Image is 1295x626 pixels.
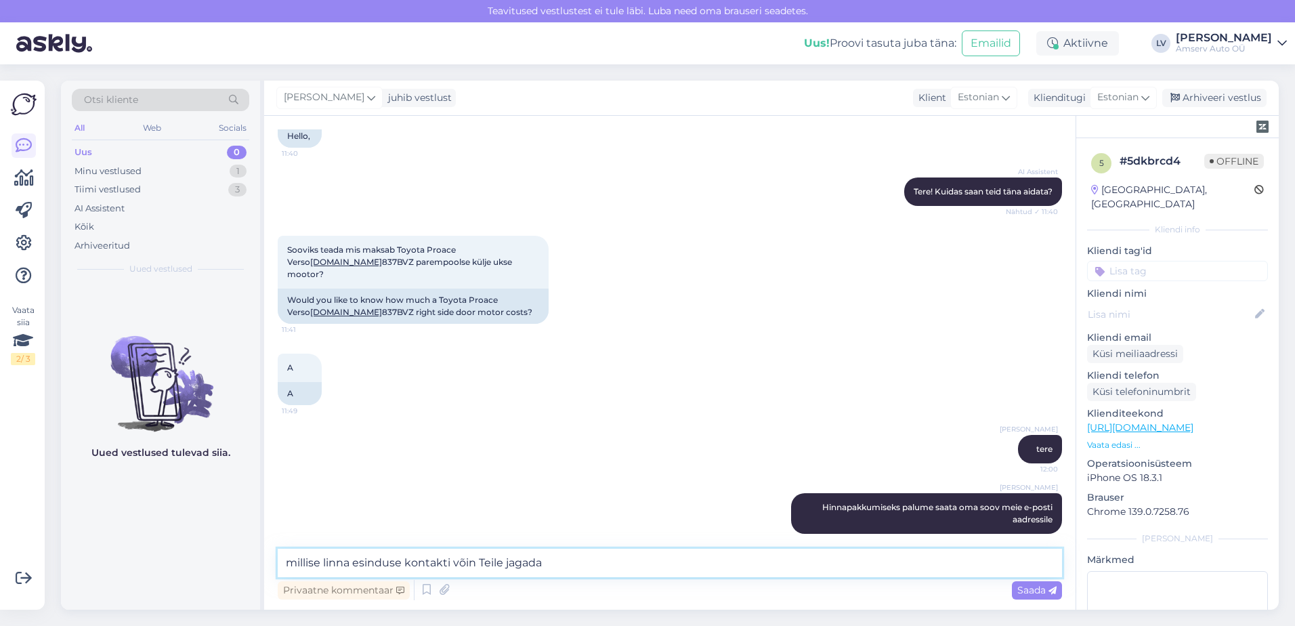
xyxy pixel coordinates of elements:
[1204,154,1264,169] span: Offline
[1099,158,1104,168] span: 5
[958,90,999,105] span: Estonian
[1176,33,1272,43] div: [PERSON_NAME]
[282,406,333,416] span: 11:49
[75,146,92,159] div: Uus
[822,502,1055,524] span: Hinnapakkumiseks palume saata oma soov meie e-posti aadressile
[1176,33,1287,54] a: [PERSON_NAME]Amserv Auto OÜ
[383,91,452,105] div: juhib vestlust
[1036,444,1053,454] span: tere
[1087,439,1268,451] p: Vaata edasi ...
[1162,89,1267,107] div: Arhiveeri vestlus
[1007,535,1058,545] span: 12:01
[278,289,549,324] div: Would you like to know how much a Toyota Proace Verso 837BVZ right side door motor costs?
[1087,383,1196,401] div: Küsi telefoninumbrit
[230,165,247,178] div: 1
[1151,34,1170,53] div: LV
[1097,90,1139,105] span: Estonian
[310,307,382,317] a: [DOMAIN_NAME]
[1087,244,1268,258] p: Kliendi tag'id
[84,93,138,107] span: Otsi kliente
[140,119,164,137] div: Web
[1087,533,1268,545] div: [PERSON_NAME]
[1017,584,1057,596] span: Saada
[1087,345,1183,363] div: Küsi meiliaadressi
[1087,406,1268,421] p: Klienditeekond
[1120,153,1204,169] div: # 5dkbrcd4
[287,362,293,373] span: A
[1087,287,1268,301] p: Kliendi nimi
[278,549,1062,577] textarea: millise linna esinduse kontakti võin Teile jagada
[1087,457,1268,471] p: Operatsioonisüsteem
[11,91,37,117] img: Askly Logo
[278,125,322,148] div: Hello,
[1087,421,1193,434] a: [URL][DOMAIN_NAME]
[1091,183,1254,211] div: [GEOGRAPHIC_DATA], [GEOGRAPHIC_DATA]
[1087,261,1268,281] input: Lisa tag
[1087,491,1268,505] p: Brauser
[310,257,382,267] a: [DOMAIN_NAME]
[962,30,1020,56] button: Emailid
[216,119,249,137] div: Socials
[282,148,333,159] span: 11:40
[804,35,956,51] div: Proovi tasuta juba täna:
[284,90,364,105] span: [PERSON_NAME]
[1087,505,1268,519] p: Chrome 139.0.7258.76
[1087,553,1268,567] p: Märkmed
[1028,91,1086,105] div: Klienditugi
[278,382,322,405] div: A
[287,245,514,279] span: Sooviks teada mis maksab Toyota Proace Verso 837BVZ parempoolse külje ukse mootor?
[1087,224,1268,236] div: Kliendi info
[11,353,35,365] div: 2 / 3
[1006,207,1058,217] span: Nähtud ✓ 11:40
[1087,369,1268,383] p: Kliendi telefon
[72,119,87,137] div: All
[129,263,192,275] span: Uued vestlused
[227,146,247,159] div: 0
[75,239,130,253] div: Arhiveeritud
[1007,167,1058,177] span: AI Assistent
[1000,482,1058,493] span: [PERSON_NAME]
[75,202,125,215] div: AI Assistent
[75,220,94,234] div: Kõik
[1176,43,1272,54] div: Amserv Auto OÜ
[913,91,946,105] div: Klient
[75,165,142,178] div: Minu vestlused
[1087,471,1268,485] p: iPhone OS 18.3.1
[228,183,247,196] div: 3
[61,312,260,434] img: No chats
[1088,307,1252,322] input: Lisa nimi
[11,304,35,365] div: Vaata siia
[91,446,230,460] p: Uued vestlused tulevad siia.
[282,325,333,335] span: 11:41
[1087,331,1268,345] p: Kliendi email
[1007,464,1058,474] span: 12:00
[1036,31,1119,56] div: Aktiivne
[804,37,830,49] b: Uus!
[278,581,410,600] div: Privaatne kommentaar
[914,186,1053,196] span: Tere! Kuidas saan teid täna aidata?
[1256,121,1269,133] img: zendesk
[75,183,141,196] div: Tiimi vestlused
[1000,424,1058,434] span: [PERSON_NAME]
